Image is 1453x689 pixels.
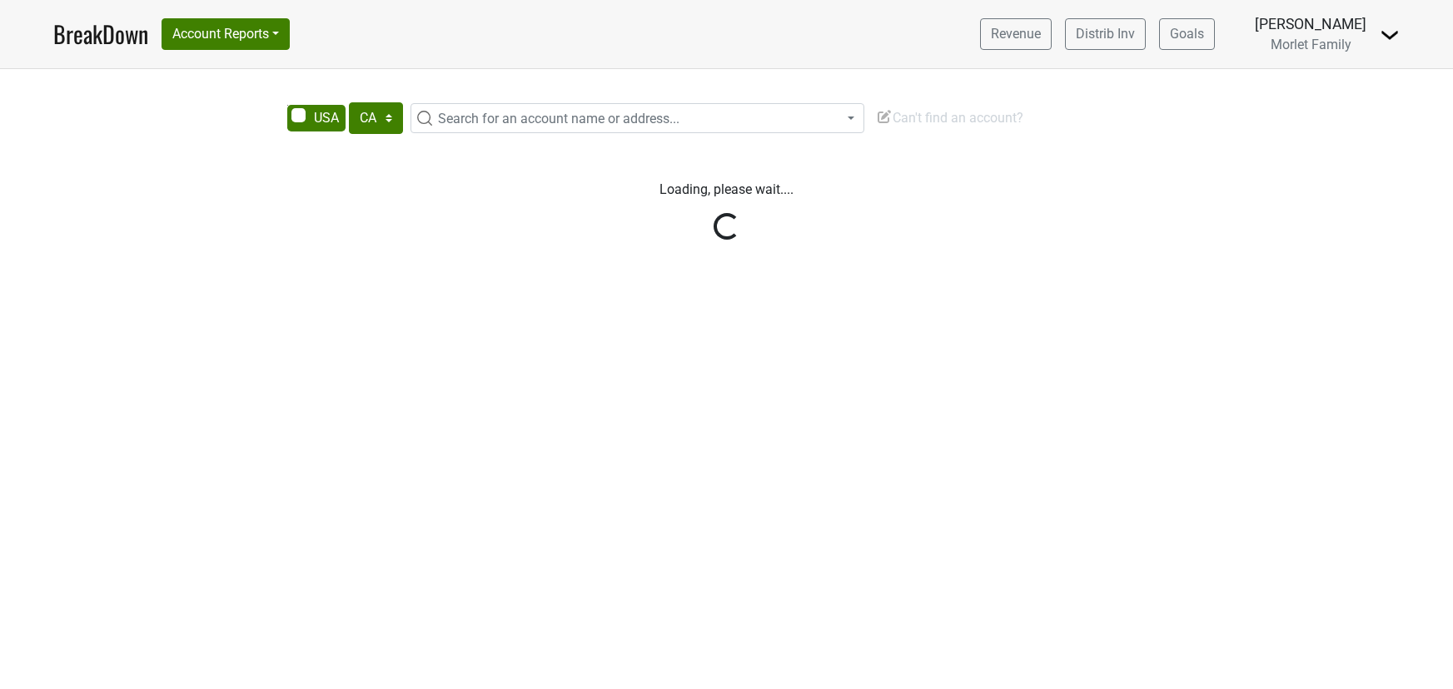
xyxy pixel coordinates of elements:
[1380,25,1400,45] img: Dropdown Menu
[1271,37,1351,52] span: Morlet Family
[876,110,1023,126] span: Can't find an account?
[876,108,893,125] img: Edit
[1065,18,1146,50] a: Distrib Inv
[53,17,148,52] a: BreakDown
[162,18,290,50] button: Account Reports
[1159,18,1215,50] a: Goals
[1255,13,1366,35] div: [PERSON_NAME]
[980,18,1052,50] a: Revenue
[265,180,1189,200] p: Loading, please wait....
[438,111,679,126] span: Search for an account name or address...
